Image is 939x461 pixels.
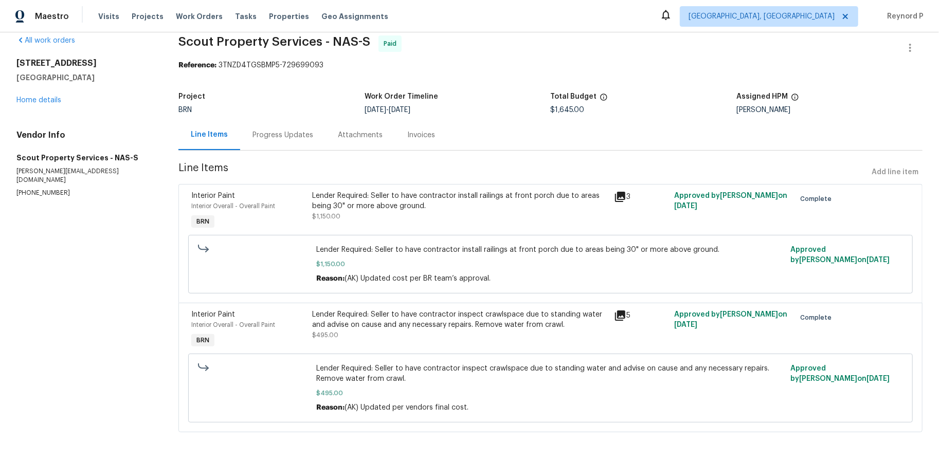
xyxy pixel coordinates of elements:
span: Approved by [PERSON_NAME] on [674,311,787,328]
span: [GEOGRAPHIC_DATA], [GEOGRAPHIC_DATA] [689,11,835,22]
span: Work Orders [176,11,223,22]
span: The total cost of line items that have been proposed by Opendoor. This sum includes line items th... [600,93,608,106]
span: Projects [132,11,164,22]
div: 3 [614,191,668,203]
span: Interior Paint [191,192,235,199]
span: Interior Overall - Overall Paint [191,322,275,328]
h5: [GEOGRAPHIC_DATA] [16,72,154,83]
p: [PHONE_NUMBER] [16,189,154,197]
span: Interior Paint [191,311,235,318]
span: (AK) Updated cost per BR team’s approval. [345,275,491,282]
div: Invoices [407,130,435,140]
h5: Work Order Timeline [365,93,438,100]
span: Approved by [PERSON_NAME] on [790,365,890,382]
span: $1,150.00 [316,259,784,269]
span: $1,150.00 [312,213,340,219]
span: BRN [192,335,213,345]
b: Reference: [178,62,216,69]
a: All work orders [16,37,75,44]
div: Lender Required: Seller to have contractor inspect crawlspace due to standing water and advise on... [312,309,608,330]
span: Lender Required: Seller to have contractor inspect crawlspace due to standing water and advise on... [316,363,784,384]
span: Interior Overall - Overall Paint [191,203,275,209]
span: $495.00 [316,388,784,398]
span: Lender Required: Seller to have contractor install railings at front porch due to areas being 30"... [316,245,784,255]
span: The hpm assigned to this work order. [791,93,799,106]
h2: [STREET_ADDRESS] [16,58,154,68]
span: [DATE] [674,202,697,210]
h5: Scout Property Services - NAS-S [16,153,154,163]
h5: Assigned HPM [736,93,788,100]
span: Complete [800,312,836,323]
span: Maestro [35,11,69,22]
span: Visits [98,11,119,22]
span: Line Items [178,163,868,182]
div: Attachments [338,130,383,140]
span: [DATE] [674,321,697,328]
span: [DATE] [365,106,386,114]
span: Geo Assignments [321,11,388,22]
span: - [365,106,410,114]
span: BRN [178,106,192,114]
div: Lender Required: Seller to have contractor install railings at front porch due to areas being 30"... [312,191,608,211]
span: Scout Property Services - NAS-S [178,35,370,48]
span: Complete [800,194,836,204]
h4: Vendor Info [16,130,154,140]
div: 3TNZD4TGSBMP5-729699093 [178,60,923,70]
h5: Project [178,93,205,100]
div: Progress Updates [252,130,313,140]
div: 5 [614,309,668,322]
p: [PERSON_NAME][EMAIL_ADDRESS][DOMAIN_NAME] [16,167,154,185]
span: Reynord P [883,11,924,22]
div: Line Items [191,130,228,140]
span: $495.00 [312,332,338,338]
span: (AK) Updated per vendors final cost. [345,404,468,411]
a: Home details [16,97,61,104]
span: [DATE] [866,375,890,382]
span: Approved by [PERSON_NAME] on [790,246,890,264]
span: [DATE] [389,106,410,114]
span: Reason: [316,275,345,282]
span: Approved by [PERSON_NAME] on [674,192,787,210]
span: Properties [269,11,309,22]
h5: Total Budget [550,93,597,100]
span: Paid [384,39,401,49]
span: [DATE] [866,256,890,264]
span: BRN [192,216,213,227]
span: $1,645.00 [550,106,584,114]
span: Tasks [235,13,257,20]
span: Reason: [316,404,345,411]
div: [PERSON_NAME] [736,106,923,114]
